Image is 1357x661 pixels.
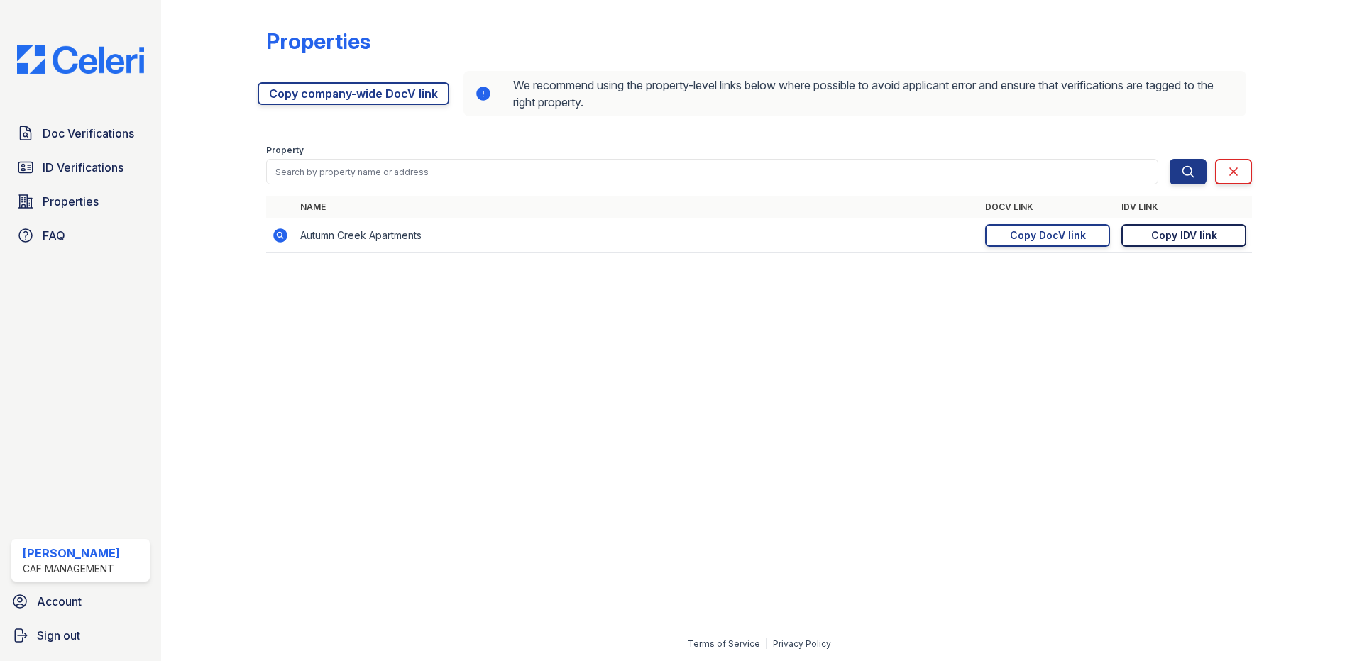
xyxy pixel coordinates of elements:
th: Name [295,196,979,218]
td: Autumn Creek Apartments [295,218,979,253]
a: ID Verifications [11,153,150,182]
a: Properties [11,187,150,216]
span: FAQ [43,227,65,244]
a: Account [6,587,155,616]
a: FAQ [11,221,150,250]
div: Copy DocV link [1010,228,1086,243]
div: Properties [266,28,370,54]
label: Property [266,145,304,156]
span: Properties [43,193,99,210]
input: Search by property name or address [266,159,1158,184]
span: Doc Verifications [43,125,134,142]
a: Copy DocV link [985,224,1110,247]
span: ID Verifications [43,159,123,176]
div: [PERSON_NAME] [23,545,120,562]
a: Privacy Policy [773,638,831,649]
a: Terms of Service [688,638,760,649]
span: Account [37,593,82,610]
a: Copy IDV link [1121,224,1246,247]
th: IDV Link [1116,196,1252,218]
div: Copy IDV link [1151,228,1217,243]
img: CE_Logo_Blue-a8612792a0a2168367f1c8372b55b34899dd931a85d93a1a3d3e32e68fde9ad4.png [6,45,155,74]
a: Sign out [6,621,155,650]
div: | [765,638,768,649]
a: Doc Verifications [11,119,150,148]
div: CAF Management [23,562,120,576]
div: We recommend using the property-level links below where possible to avoid applicant error and ens... [463,71,1246,116]
a: Copy company-wide DocV link [258,82,449,105]
th: DocV Link [979,196,1116,218]
span: Sign out [37,627,80,644]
